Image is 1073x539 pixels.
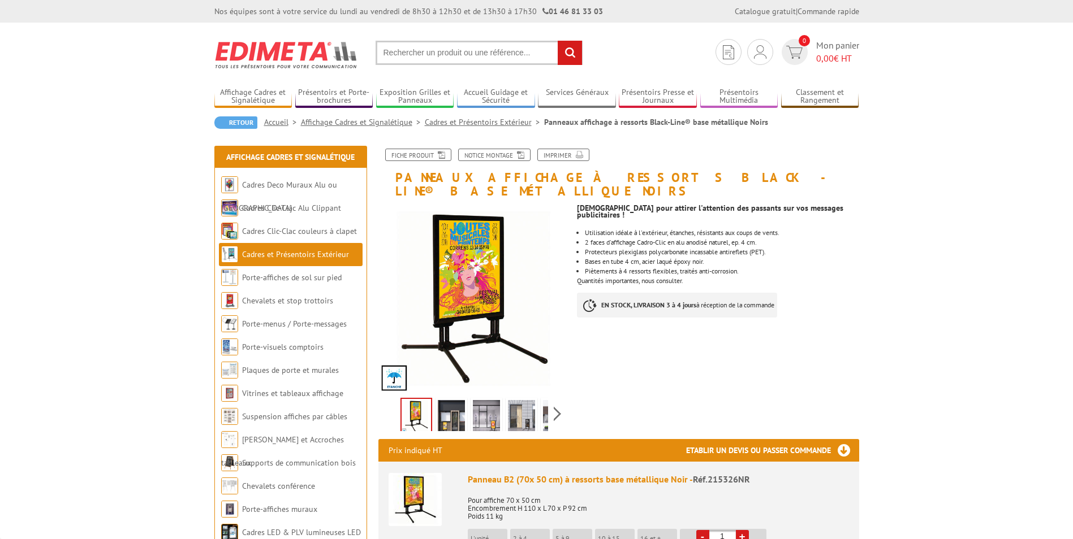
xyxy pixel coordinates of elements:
[242,388,343,398] a: Vitrines et tableaux affichage
[221,246,238,263] img: Cadres et Présentoirs Extérieur
[693,473,750,485] span: Réf.215326NR
[402,399,431,434] img: chevalets_et_stop_trottoirs_215320nr.jpg
[242,481,315,491] a: Chevalets conférence
[221,408,238,425] img: Suspension affiches par câbles
[508,400,535,435] img: panneaux_affichage_a_ressorts_base_metallique_gris_alu_215326nr_3bis.jpg
[221,477,238,494] img: Chevalets conférence
[585,239,859,246] li: 2 faces d'affichage Cadro-Clic en alu anodisé naturel, ep. 4 cm.
[221,338,238,355] img: Porte-visuels comptoirs
[295,88,373,106] a: Présentoirs et Porte-brochures
[242,365,339,375] a: Plaques de porte et murales
[221,501,238,518] img: Porte-affiches muraux
[585,249,859,255] li: Protecteurs plexiglass polycarbonate incassable antireflets (PET).
[214,88,292,106] a: Affichage Cadres et Signalétique
[221,431,238,448] img: Cimaises et Accroches tableaux
[242,411,347,421] a: Suspension affiches par câbles
[264,117,301,127] a: Accueil
[543,400,570,435] img: panneaux_affichage_a_ressorts_base_metallique_gris_alu_215326nr_5.jpg
[221,176,238,193] img: Cadres Deco Muraux Alu ou Bois
[619,88,697,106] a: Présentoirs Presse et Journaux
[781,88,859,106] a: Classement et Rangement
[242,295,333,306] a: Chevalets et stop trottoirs
[389,473,442,526] img: Panneau B2 (70x 50 cm) à ressorts base métallique Noir
[544,116,768,128] li: Panneaux affichage à ressorts Black-Line® base métallique Noirs
[816,39,859,65] span: Mon panier
[242,203,341,213] a: Cadres Clic-Clac Alu Clippant
[537,149,589,161] a: Imprimer
[242,249,349,259] a: Cadres et Présentoirs Extérieur
[376,41,583,65] input: Rechercher un produit ou une référence...
[754,45,766,59] img: devis rapide
[577,293,777,318] p: à réception de la commande
[457,88,535,106] a: Accueil Guidage et Sécurité
[242,319,347,329] a: Porte-menus / Porte-messages
[214,34,359,76] img: Edimeta
[468,473,849,486] div: Panneau B2 (70x 50 cm) à ressorts base métallique Noir -
[378,203,569,394] img: chevalets_et_stop_trottoirs_215320nr.jpg
[425,117,544,127] a: Cadres et Présentoirs Extérieur
[301,117,425,127] a: Affichage Cadres et Signalétique
[214,116,257,129] a: Retour
[242,342,324,352] a: Porte-visuels comptoirs
[577,203,843,220] strong: [DEMOGRAPHIC_DATA] pour attirer l'attention des passants sur vos messages publicitaires !
[585,258,859,265] li: Bases en tube 4 cm, acier laqué époxy noir.
[538,88,616,106] a: Services Généraux
[221,434,344,468] a: [PERSON_NAME] et Accroches tableaux
[473,400,500,435] img: panneaux_affichage_a_ressorts_base_metallique_gris_alu_215326nr_4.jpg
[735,6,796,16] a: Catalogue gratuit
[221,362,238,379] img: Plaques de porte et murales
[816,52,859,65] span: € HT
[242,504,317,514] a: Porte-affiches muraux
[221,292,238,309] img: Chevalets et stop trottoirs
[376,88,454,106] a: Exposition Grilles et Panneaux
[221,315,238,332] img: Porte-menus / Porte-messages
[458,149,531,161] a: Notice Montage
[798,6,859,16] a: Commande rapide
[585,268,859,275] li: Piètements à 4 ressorts flexibles, traités anti-corrosion.
[389,439,442,462] p: Prix indiqué HT
[385,149,451,161] a: Fiche produit
[577,198,867,329] div: Quantités importantes, nous consulter.
[585,229,859,236] li: Utilisation idéale à l'extérieur, étanches, résistants aux coups de vents.
[558,41,582,65] input: rechercher
[735,6,859,17] div: |
[221,385,238,402] img: Vitrines et tableaux affichage
[214,6,603,17] div: Nos équipes sont à votre service du lundi au vendredi de 8h30 à 12h30 et de 13h30 à 17h30
[723,45,734,59] img: devis rapide
[552,405,563,423] span: Next
[542,6,603,16] strong: 01 46 81 33 03
[686,439,859,462] h3: Etablir un devis ou passer commande
[226,152,355,162] a: Affichage Cadres et Signalétique
[221,180,337,213] a: Cadres Deco Muraux Alu ou [GEOGRAPHIC_DATA]
[700,88,778,106] a: Présentoirs Multimédia
[779,39,859,65] a: devis rapide 0 Mon panier 0,00€ HT
[242,272,342,282] a: Porte-affiches de sol sur pied
[786,46,803,59] img: devis rapide
[370,149,868,198] h1: Panneaux affichage à ressorts Black-Line® base métallique Noirs
[601,301,696,309] strong: EN STOCK, LIVRAISON 3 à 4 jours
[816,53,834,64] span: 0,00
[468,489,849,520] p: Pour affiche 70 x 50 cm Encombrement H 110 x L 70 x P 92 cm Poids 11 kg
[438,400,465,435] img: panneaux_affichage_a_ressorts_base_metallique_gris_alu_215326nr_2bis.jpg
[221,223,238,240] img: Cadres Clic-Clac couleurs à clapet
[242,226,357,236] a: Cadres Clic-Clac couleurs à clapet
[799,35,810,46] span: 0
[221,269,238,286] img: Porte-affiches de sol sur pied
[242,458,356,468] a: Supports de communication bois
[242,527,361,537] a: Cadres LED & PLV lumineuses LED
